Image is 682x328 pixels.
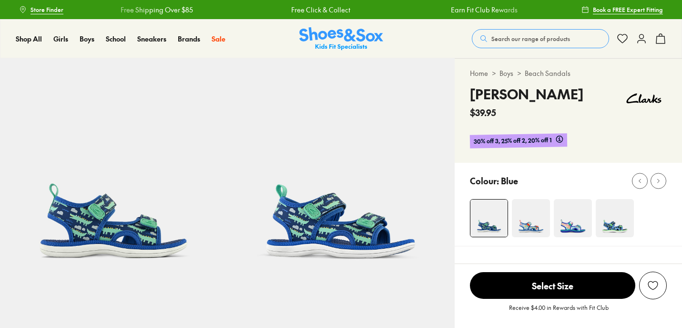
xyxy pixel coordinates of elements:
a: Sneakers [137,34,166,44]
a: Shop All [16,34,42,44]
a: Book a FREE Expert Fitting [581,1,663,18]
a: Free Click & Collect [136,5,195,15]
span: Brands [178,34,200,43]
div: US [631,263,640,273]
div: > > [470,68,667,78]
a: Earn Fit Club Rewards [296,5,363,15]
p: Colour: [470,174,499,187]
span: Shop All [16,34,42,43]
span: Select Size [470,272,635,299]
img: 4-503394_1 [596,199,634,237]
div: EU [643,263,652,273]
a: Store Finder [19,1,63,18]
span: Book a FREE Expert Fitting [593,5,663,14]
a: School [106,34,126,44]
a: Sale [212,34,225,44]
button: Select Size [470,272,635,299]
span: 30% off 3, 25% off 2, 20% off 1 [474,135,552,146]
a: Girls [53,34,68,44]
img: Vendor logo [621,84,667,113]
span: Sale [212,34,225,43]
span: Search our range of products [491,34,570,43]
img: 5-554531_1 [227,58,455,286]
h4: [PERSON_NAME] [470,84,583,104]
span: School [106,34,126,43]
div: CM [656,263,667,273]
p: Selected Size: [470,262,524,275]
span: $39.95 [470,106,496,119]
div: UK [618,263,627,273]
p: Blue [501,174,518,187]
a: Boys [499,68,513,78]
img: Fisher Multi [554,199,592,237]
img: SNS_Logo_Responsive.svg [299,27,383,51]
a: Brands [178,34,200,44]
span: Girls [53,34,68,43]
span: Sneakers [137,34,166,43]
p: Receive $4.00 in Rewards with Fit Club [509,303,609,320]
img: 4-554530_1 [470,200,508,237]
span: Boys [80,34,94,43]
a: Boys [80,34,94,44]
button: Add to Wishlist [639,272,667,299]
span: Store Finder [31,5,63,14]
a: Home [470,68,488,78]
a: Shoes & Sox [299,27,383,51]
a: Beach Sandals [525,68,570,78]
button: Search our range of products [472,29,609,48]
img: 4-553493_1 [512,199,550,237]
a: Free Shipping Over $85 [457,5,529,15]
